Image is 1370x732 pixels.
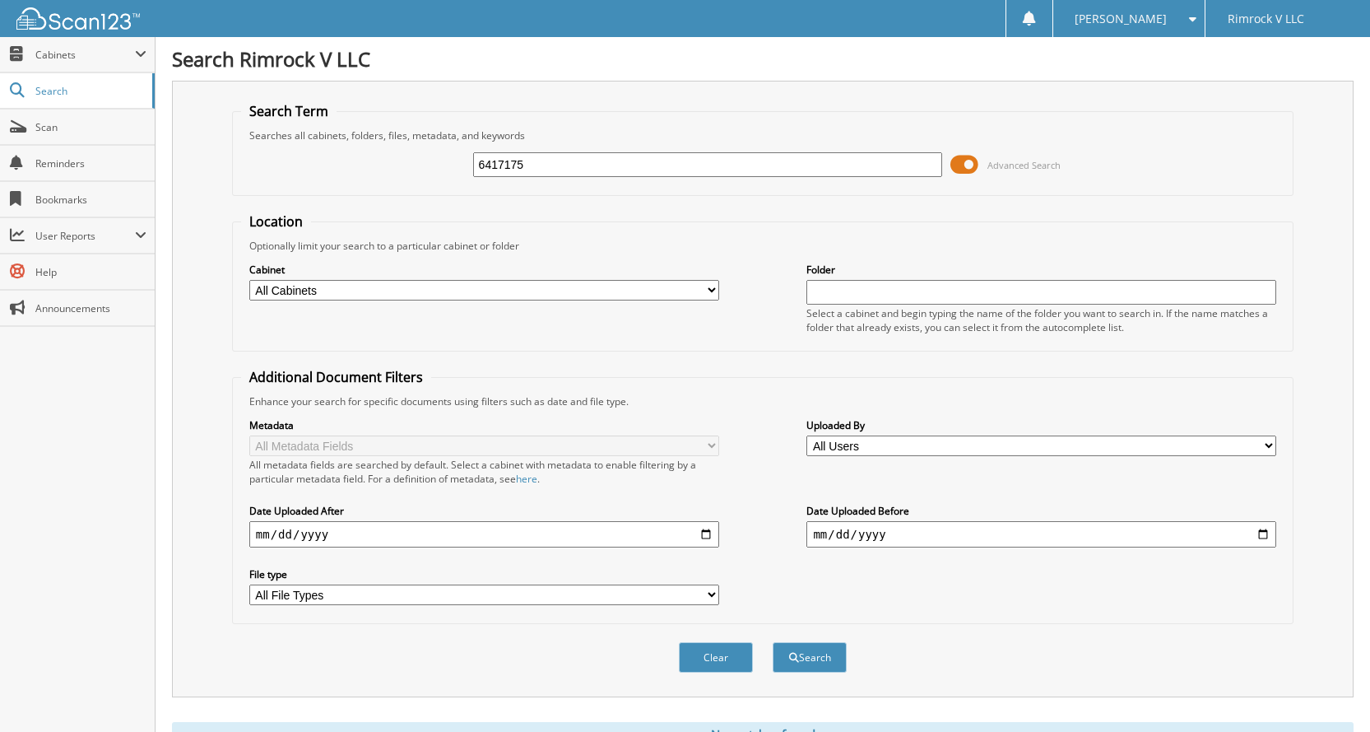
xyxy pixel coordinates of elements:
[241,102,337,120] legend: Search Term
[679,642,753,673] button: Clear
[172,45,1354,72] h1: Search Rimrock V LLC
[35,301,146,315] span: Announcements
[35,193,146,207] span: Bookmarks
[806,263,1276,277] label: Folder
[806,418,1276,432] label: Uploaded By
[241,368,431,386] legend: Additional Document Filters
[35,84,144,98] span: Search
[773,642,847,673] button: Search
[35,265,146,279] span: Help
[16,7,140,30] img: scan123-logo-white.svg
[241,394,1284,408] div: Enhance your search for specific documents using filters such as date and file type.
[1075,14,1167,24] span: [PERSON_NAME]
[1228,14,1304,24] span: Rimrock V LLC
[806,306,1276,334] div: Select a cabinet and begin typing the name of the folder you want to search in. If the name match...
[806,504,1276,518] label: Date Uploaded Before
[241,128,1284,142] div: Searches all cabinets, folders, files, metadata, and keywords
[249,458,719,486] div: All metadata fields are searched by default. Select a cabinet with metadata to enable filtering b...
[516,472,537,486] a: here
[249,567,719,581] label: File type
[249,504,719,518] label: Date Uploaded After
[35,229,135,243] span: User Reports
[241,212,311,231] legend: Location
[241,239,1284,253] div: Optionally limit your search to a particular cabinet or folder
[249,521,719,548] input: start
[987,159,1061,171] span: Advanced Search
[35,156,146,170] span: Reminders
[249,263,719,277] label: Cabinet
[806,521,1276,548] input: end
[35,48,135,62] span: Cabinets
[249,418,719,432] label: Metadata
[35,120,146,134] span: Scan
